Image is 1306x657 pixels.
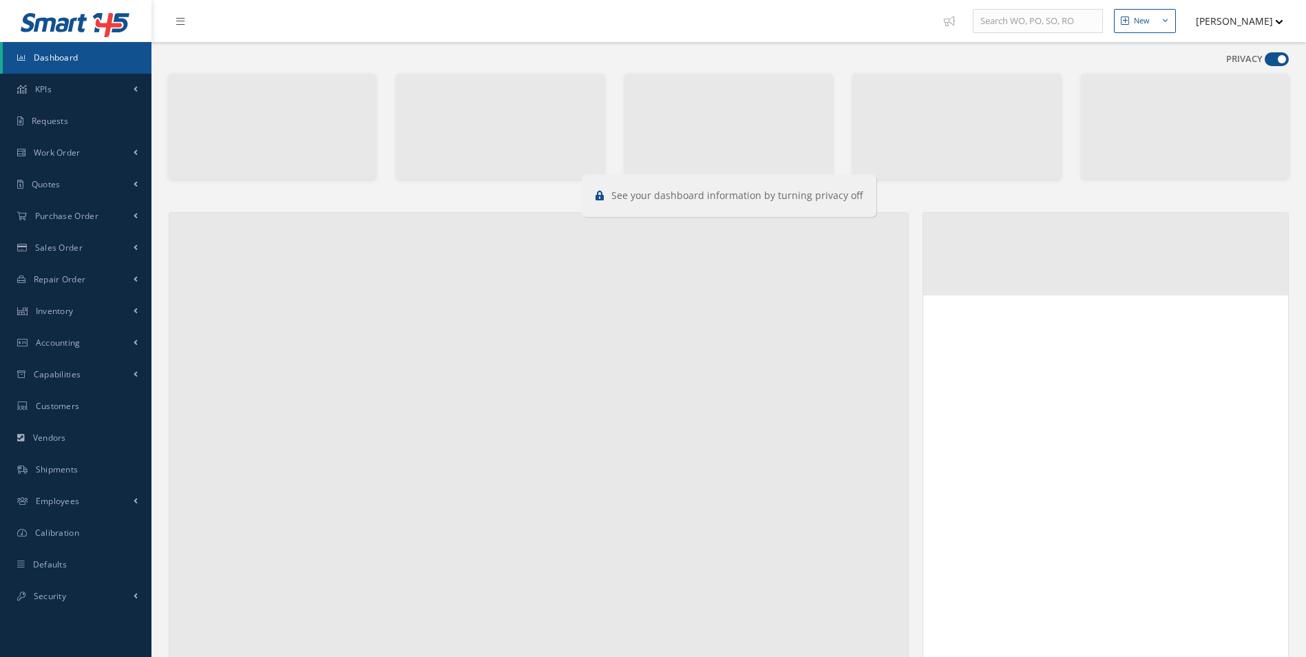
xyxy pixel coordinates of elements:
span: Inventory [36,305,74,317]
span: Quotes [32,178,61,190]
span: Accounting [36,337,81,348]
span: Employees [36,495,80,507]
span: Purchase Order [35,210,98,222]
span: Repair Order [34,273,86,285]
div: New [1134,15,1150,27]
span: Requests [32,115,68,127]
a: Dashboard [3,42,151,74]
span: Sales Order [35,242,83,253]
span: Capabilities [34,368,81,380]
span: Vendors [33,432,66,444]
button: [PERSON_NAME] [1183,8,1283,34]
span: Calibration [35,527,79,539]
label: PRIVACY [1226,52,1263,66]
span: See your dashboard information by turning privacy off [611,189,863,202]
input: Search WO, PO, SO, RO [973,9,1103,34]
span: KPIs [35,83,52,95]
button: New [1114,9,1176,33]
span: Customers [36,400,80,412]
span: Dashboard [34,52,78,63]
span: Security [34,590,66,602]
span: Shipments [36,463,78,475]
span: Defaults [33,559,67,570]
span: Work Order [34,147,81,158]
